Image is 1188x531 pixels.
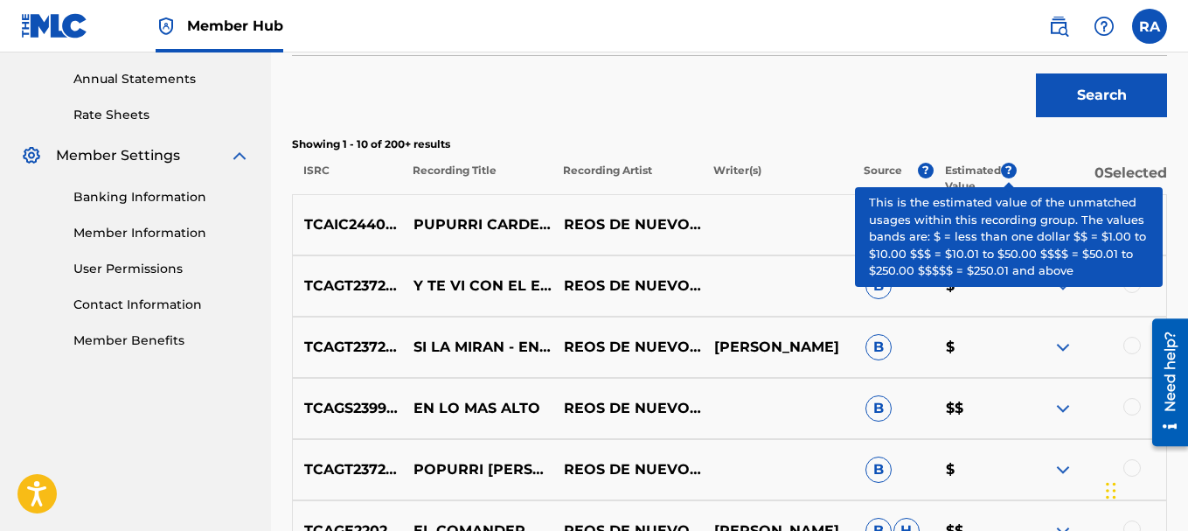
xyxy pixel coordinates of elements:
[1053,398,1073,419] img: expand
[703,337,853,358] p: [PERSON_NAME]
[1053,459,1073,480] img: expand
[73,260,250,278] a: User Permissions
[292,136,1167,152] p: Showing 1 - 10 of 200+ results
[1094,16,1115,37] img: help
[934,337,1016,358] p: $
[1087,9,1122,44] div: Help
[73,188,250,206] a: Banking Information
[1106,465,1116,517] div: Drag
[945,163,1001,194] p: Estimated Value
[1132,9,1167,44] div: User Menu
[1101,447,1188,531] iframe: Chat Widget
[552,163,702,194] p: Recording Artist
[402,337,552,358] p: SI LA MIRAN - EN VIVO
[702,163,852,194] p: Writer(s)
[73,296,250,314] a: Contact Information
[865,457,892,483] span: B
[56,145,180,166] span: Member Settings
[865,273,892,299] span: B
[934,459,1016,480] p: $
[1053,337,1073,358] img: expand
[73,224,250,242] a: Member Information
[552,459,703,480] p: REOS DE NUEVO [PERSON_NAME]
[402,459,552,480] p: POPURRI [PERSON_NAME]
[552,398,703,419] p: REOS DE NUEVO [PERSON_NAME]
[865,395,892,422] span: B
[934,398,1016,419] p: $$
[402,276,552,297] p: Y TE VI CON EL EN VIVO
[1017,163,1167,194] p: 0 Selected
[73,70,250,88] a: Annual Statements
[187,16,283,36] span: Member Hub
[1053,276,1073,297] img: expand
[21,13,88,38] img: MLC Logo
[865,212,892,238] span: B
[934,214,1016,235] p: $$
[21,145,42,166] img: Member Settings
[400,163,551,194] p: Recording Title
[402,214,552,235] p: PUPURRI CARDENALIANDO LA CUMBIA
[293,276,402,297] p: TCAGT2372532
[552,214,703,235] p: REOS DE NUEVO [PERSON_NAME]
[918,163,934,178] span: ?
[552,276,703,297] p: REOS DE NUEVO [PERSON_NAME]
[73,106,250,124] a: Rate Sheets
[1001,163,1017,178] span: ?
[73,332,250,350] a: Member Benefits
[402,398,552,419] p: EN LO MAS ALTO
[292,163,400,194] p: ISRC
[229,145,250,166] img: expand
[864,163,902,194] p: Source
[552,337,703,358] p: REOS DE NUEVO [PERSON_NAME]
[1139,311,1188,452] iframe: Resource Center
[1053,214,1073,235] img: expand
[1041,9,1076,44] a: Public Search
[1048,16,1069,37] img: search
[293,214,402,235] p: TCAIC2440965
[293,398,402,419] p: TCAGS2399039
[156,16,177,37] img: Top Rightsholder
[934,276,1016,297] p: $
[293,459,402,480] p: TCAGT2372606
[1036,73,1167,117] button: Search
[865,334,892,360] span: B
[293,337,402,358] p: TCAGT2372553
